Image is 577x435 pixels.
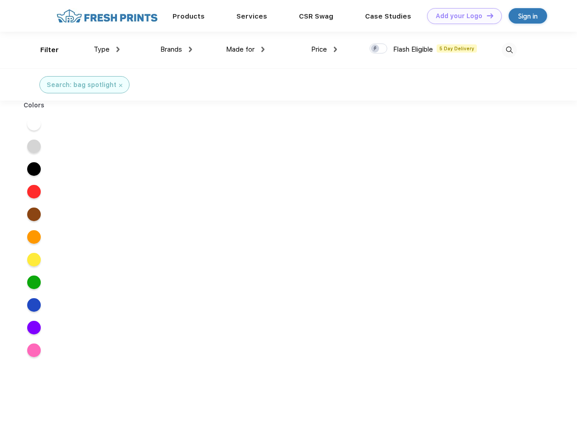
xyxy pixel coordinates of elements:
[189,47,192,52] img: dropdown.png
[502,43,517,58] img: desktop_search.svg
[311,45,327,53] span: Price
[173,12,205,20] a: Products
[487,13,493,18] img: DT
[116,47,120,52] img: dropdown.png
[334,47,337,52] img: dropdown.png
[119,84,122,87] img: filter_cancel.svg
[436,12,482,20] div: Add your Logo
[17,101,52,110] div: Colors
[54,8,160,24] img: fo%20logo%202.webp
[393,45,433,53] span: Flash Eligible
[94,45,110,53] span: Type
[160,45,182,53] span: Brands
[40,45,59,55] div: Filter
[47,80,116,90] div: Search: bag spotlight
[261,47,264,52] img: dropdown.png
[509,8,547,24] a: Sign in
[518,11,538,21] div: Sign in
[226,45,255,53] span: Made for
[437,44,477,53] span: 5 Day Delivery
